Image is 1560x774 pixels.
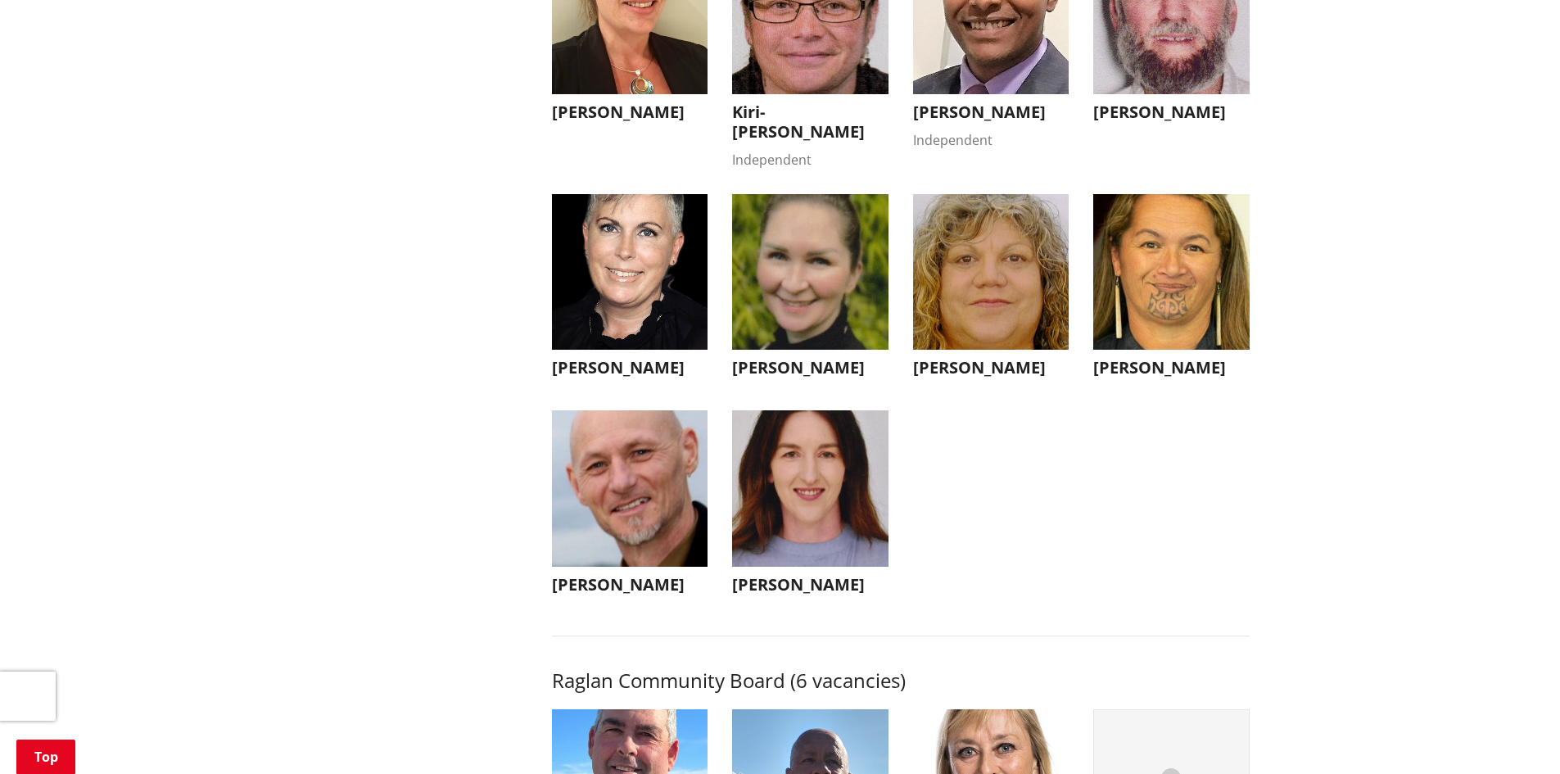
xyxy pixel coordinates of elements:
[552,410,708,603] button: [PERSON_NAME]
[552,194,708,351] img: WO-B-NG__PARQUIST_A__WbTRj
[1093,102,1250,122] h3: [PERSON_NAME]
[913,194,1069,387] button: [PERSON_NAME]
[732,575,889,595] h3: [PERSON_NAME]
[913,358,1069,378] h3: [PERSON_NAME]
[732,410,889,603] button: [PERSON_NAME]
[552,669,1250,693] h3: Raglan Community Board (6 vacancies)
[732,194,889,351] img: WO-B-NG__SUNNEX_A__QTVNW
[16,740,75,774] a: Top
[552,102,708,122] h3: [PERSON_NAME]
[732,102,889,142] h3: Kiri-[PERSON_NAME]
[552,575,708,595] h3: [PERSON_NAME]
[732,194,889,387] button: [PERSON_NAME]
[552,410,708,567] img: WO-B-NG__HUTT_S__aW3HJ
[1093,194,1250,351] img: WO-B-NG__MORGAN_D__j3uWh
[1093,194,1250,387] button: [PERSON_NAME]
[913,102,1069,122] h3: [PERSON_NAME]
[1093,358,1250,378] h3: [PERSON_NAME]
[913,130,1069,150] div: Independent
[732,410,889,567] img: WO-B-NG__HOOKER_K__EAn4j
[1485,705,1544,764] iframe: Messenger Launcher
[552,358,708,378] h3: [PERSON_NAME]
[552,194,708,387] button: [PERSON_NAME]
[732,150,889,170] div: Independent
[732,358,889,378] h3: [PERSON_NAME]
[913,194,1069,351] img: WO-B-NG__RICE_V__u4iPL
